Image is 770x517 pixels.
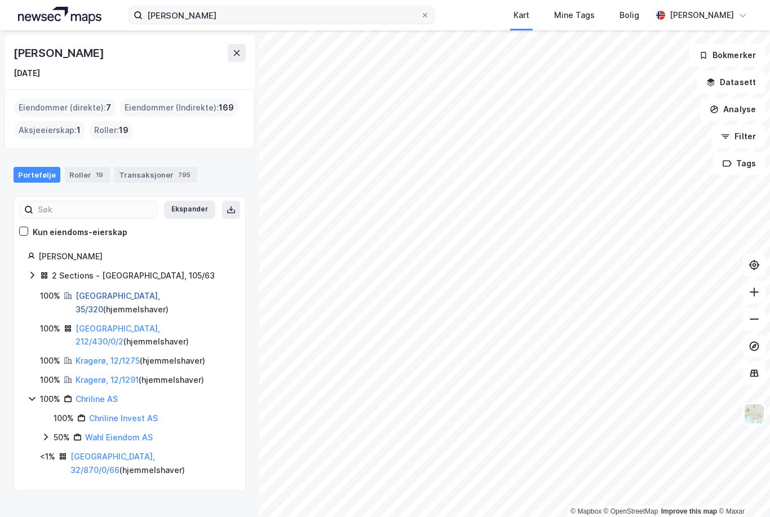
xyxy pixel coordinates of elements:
div: ( hjemmelshaver ) [76,373,204,387]
a: Chriline Invest AS [89,413,158,423]
button: Ekspander [164,201,215,219]
div: ( hjemmelshaver ) [76,289,232,316]
div: Mine Tags [554,8,595,22]
iframe: Chat Widget [714,463,770,517]
button: Tags [713,152,765,175]
img: Z [744,403,765,425]
span: 169 [219,101,234,114]
div: [PERSON_NAME] [14,44,106,62]
div: Kun eiendoms-eierskap [33,226,127,239]
a: Improve this map [661,507,717,515]
div: 50% [54,431,70,444]
div: Portefølje [14,167,60,183]
div: 100% [40,354,60,368]
div: Eiendommer (direkte) : [14,99,116,117]
div: Roller [65,167,110,183]
a: OpenStreetMap [604,507,658,515]
img: logo.a4113a55bc3d86da70a041830d287a7e.svg [18,7,101,24]
div: [DATE] [14,67,40,80]
button: Filter [711,125,765,148]
input: Søk [33,201,157,218]
div: Kart [514,8,529,22]
div: Roller : [90,121,133,139]
a: Kragerø, 12/1275 [76,356,140,365]
div: 19 [94,169,105,180]
div: 100% [40,373,60,387]
div: ( hjemmelshaver ) [76,354,205,368]
div: Eiendommer (Indirekte) : [120,99,238,117]
a: [GEOGRAPHIC_DATA], 35/320 [76,291,160,314]
div: 2 Sections - [GEOGRAPHIC_DATA], 105/63 [52,269,215,282]
a: Wahl Eiendom AS [85,432,153,442]
div: 100% [40,289,60,303]
div: 795 [176,169,193,180]
div: 100% [40,322,60,335]
div: ( hjemmelshaver ) [76,322,232,349]
span: 1 [77,123,81,137]
a: Kragerø, 12/1291 [76,375,139,385]
div: <1% [40,450,55,463]
span: 7 [106,101,111,114]
a: Chriline AS [76,394,118,404]
div: 100% [40,392,60,406]
button: Analyse [700,98,765,121]
div: 100% [54,412,74,425]
div: Aksjeeierskap : [14,121,85,139]
div: Transaksjoner [114,167,197,183]
a: [GEOGRAPHIC_DATA], 212/430/0/2 [76,324,160,347]
div: Kontrollprogram for chat [714,463,770,517]
div: [PERSON_NAME] [670,8,734,22]
a: [GEOGRAPHIC_DATA], 32/870/0/66 [70,452,155,475]
input: Søk på adresse, matrikkel, gårdeiere, leietakere eller personer [143,7,421,24]
div: ( hjemmelshaver ) [70,450,232,477]
button: Bokmerker [689,44,765,67]
a: Mapbox [570,507,601,515]
span: 19 [119,123,129,137]
div: [PERSON_NAME] [38,250,232,263]
div: Bolig [619,8,639,22]
button: Datasett [697,71,765,94]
